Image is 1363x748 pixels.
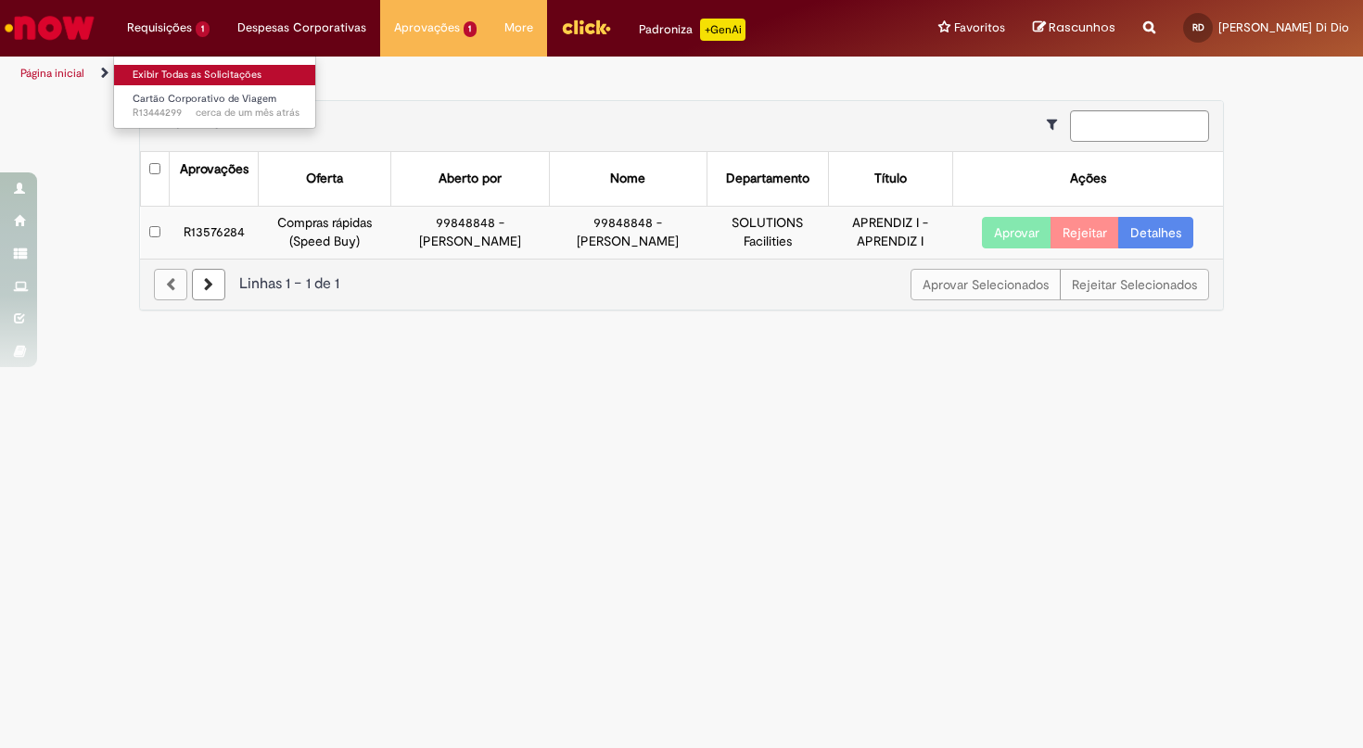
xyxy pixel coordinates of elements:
[114,89,318,123] a: Aberto R13444299 : Cartão Corporativo de Viagem
[127,19,192,37] span: Requisições
[700,19,745,41] p: +GenAi
[828,206,952,258] td: APRENDIZ I - APRENDIZ I
[133,106,299,120] span: R13444299
[1047,118,1066,131] i: Mostrar filtros para: Suas Solicitações
[114,65,318,85] a: Exibir Todas as Solicitações
[196,106,299,120] span: cerca de um mês atrás
[1218,19,1349,35] span: [PERSON_NAME] Di Dio
[504,19,533,37] span: More
[133,92,276,106] span: Cartão Corporativo de Viagem
[874,170,907,188] div: Título
[954,19,1005,37] span: Favoritos
[707,206,828,258] td: SOLUTIONS Facilities
[170,152,259,206] th: Aprovações
[1033,19,1115,37] a: Rascunhos
[1070,170,1106,188] div: Ações
[20,66,84,81] a: Página inicial
[154,273,1209,295] div: Linhas 1 − 1 de 1
[610,170,645,188] div: Nome
[1118,217,1193,248] a: Detalhes
[982,217,1051,248] button: Aprovar
[394,19,460,37] span: Aprovações
[549,206,707,258] td: 99848848 - [PERSON_NAME]
[259,206,391,258] td: Compras rápidas (Speed Buy)
[196,21,210,37] span: 1
[1051,217,1119,248] button: Rejeitar
[14,57,895,91] ul: Trilhas de página
[391,206,549,258] td: 99848848 - [PERSON_NAME]
[1192,21,1204,33] span: RD
[464,21,478,37] span: 1
[167,111,244,130] span: Aprovações
[639,19,745,41] div: Padroniza
[113,56,316,129] ul: Requisições
[180,160,248,179] div: Aprovações
[1049,19,1115,36] span: Rascunhos
[306,170,343,188] div: Oferta
[196,106,299,120] time: 25/08/2025 13:38:28
[561,13,611,41] img: click_logo_yellow_360x200.png
[170,206,259,258] td: R13576284
[2,9,97,46] img: ServiceNow
[439,170,502,188] div: Aberto por
[237,19,366,37] span: Despesas Corporativas
[726,170,809,188] div: Departamento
